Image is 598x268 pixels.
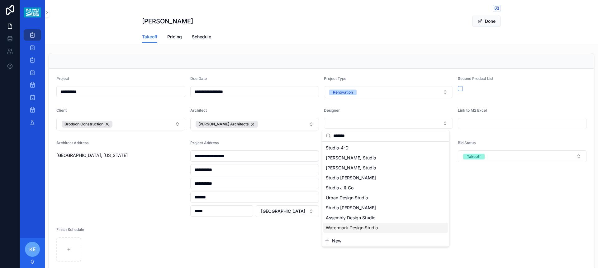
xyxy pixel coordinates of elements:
span: New [332,238,341,244]
button: Done [472,16,501,27]
span: Schedule [192,34,211,40]
a: Pricing [167,31,182,44]
span: Urban Design Studio [326,195,368,201]
span: Project Type [324,76,346,81]
span: Studio J & Co [326,185,354,191]
span: Client [56,108,67,113]
span: Studio-4-D [326,145,349,151]
span: KE [29,246,36,253]
div: scrollable content [20,25,45,136]
span: Takeoff [142,34,157,40]
span: Architect [190,108,207,113]
span: Finish Schedule [56,227,84,232]
button: Unselect 650 [62,121,112,128]
div: Renovation [333,90,353,95]
button: New [325,238,447,244]
button: Select Button [324,118,453,129]
span: Link to M2 Excel [458,108,487,113]
span: [PERSON_NAME] Studio [326,155,376,161]
span: Due Date [190,76,207,81]
span: Project [56,76,69,81]
span: [PERSON_NAME] Architects [198,122,249,127]
span: Watermark Design Studio [326,225,378,231]
span: Project Address [190,140,219,145]
span: [GEOGRAPHIC_DATA], [US_STATE] [56,152,185,158]
span: Second Product List [458,76,493,81]
span: [PERSON_NAME] Studio [326,165,376,171]
button: Select Button [458,150,587,162]
button: Select Button [256,205,319,217]
button: Select Button [56,118,185,130]
div: Takeoff [467,154,481,159]
span: Pricing [167,34,182,40]
span: idstudio [326,235,342,241]
span: [GEOGRAPHIC_DATA] [261,208,305,214]
a: Schedule [192,31,211,44]
span: Bid Status [458,140,476,145]
img: App logo [24,7,41,17]
span: Studio [PERSON_NAME] [326,205,376,211]
span: Architect Address [56,140,88,145]
button: Select Button [324,86,453,98]
span: Designer [324,108,340,113]
div: Suggestions [322,142,449,235]
span: Assembly Design Studio [326,215,375,221]
button: Select Button [190,118,319,130]
a: Takeoff [142,31,157,43]
span: Studio [PERSON_NAME] [326,175,376,181]
h1: [PERSON_NAME] [142,17,193,26]
button: Unselect 1275 [196,121,258,128]
span: Brodson Construction [64,122,103,127]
